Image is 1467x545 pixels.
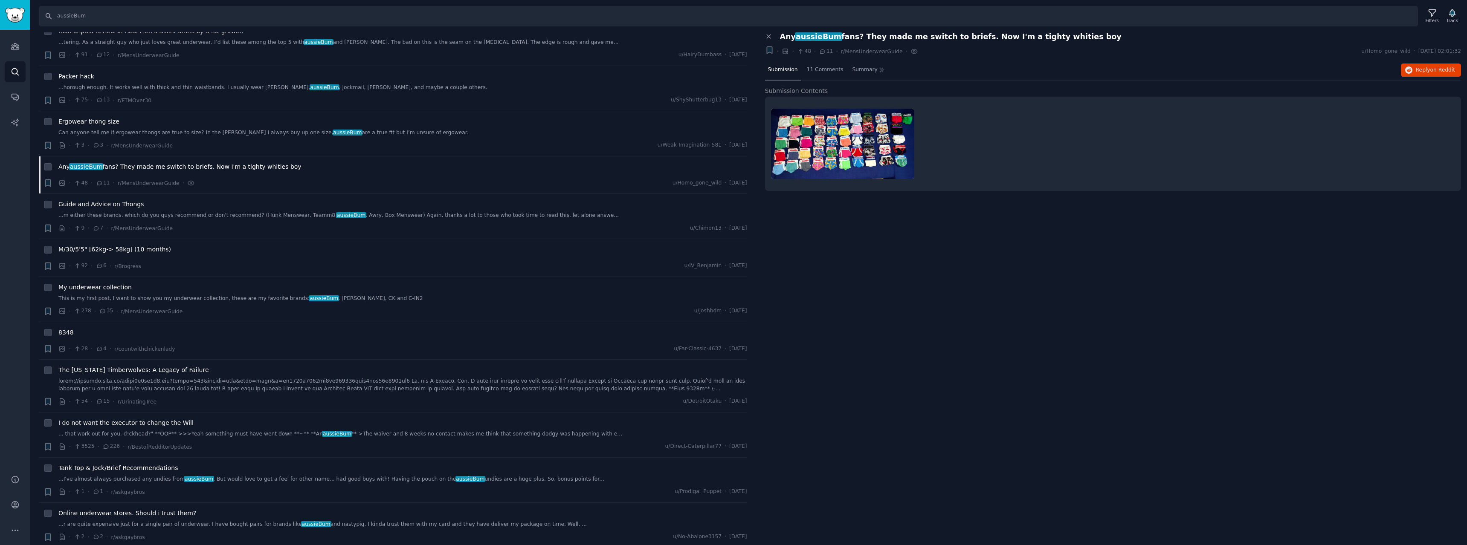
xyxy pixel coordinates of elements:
a: Guide and Advice on Thongs [58,200,144,209]
span: · [94,307,96,316]
a: Tank Top & Jock/Brief Recommendations [58,464,178,473]
span: 11 Comments [807,66,844,74]
a: ...horough enough. It works well with thick and thin waistbands. I usually wear [PERSON_NAME],aus... [58,84,747,92]
span: Any fans? They made me switch to briefs. Now I'm a tighty whities boy [780,32,1122,41]
span: aussieBum [795,32,842,41]
span: u/No-Abalone3157 [673,533,722,541]
span: aussieBum [333,130,363,136]
span: Online underwear stores. Should i trust them? [58,509,196,518]
span: · [69,533,71,542]
span: I do not want the executor to change the Will [58,418,194,427]
span: aussieBum [304,39,334,45]
span: r/MensUnderwearGuide [118,180,180,186]
a: ... that work out for you, d!ckhead?" **OOP** >>>Yeah something must have went down **~** **Anaus... [58,430,747,438]
span: 6 [96,262,107,270]
span: · [113,51,115,60]
span: · [87,224,89,233]
a: Ergowear thong size [58,117,119,126]
span: [DATE] [729,51,747,59]
span: · [725,96,726,104]
span: 3525 [74,443,95,450]
span: · [725,262,726,270]
a: 8348 [58,328,74,337]
span: · [69,179,71,187]
span: 12 [96,51,110,59]
span: · [110,344,111,353]
span: aussieBum [301,521,331,527]
span: aussieBum [336,212,366,218]
span: · [91,51,93,60]
span: r/UrinatingTree [118,399,157,405]
span: u/Far-Classic-4637 [674,345,722,353]
span: · [725,307,726,315]
span: · [69,487,71,496]
a: The [US_STATE] Timberwolves: A Legacy of Failure [58,366,209,375]
span: u/Prodigal_Puppet [675,488,722,496]
span: · [116,307,118,316]
span: · [106,141,108,150]
span: · [91,262,93,271]
span: · [725,51,726,59]
span: 1 [93,488,103,496]
span: · [113,179,115,187]
span: · [69,262,71,271]
span: aussieBum [309,295,339,301]
span: · [725,141,726,149]
span: · [91,96,93,105]
span: · [69,224,71,233]
span: · [725,533,726,541]
span: u/Homo_gone_wild [673,179,722,187]
span: u/ShyShutterbug13 [671,96,722,104]
span: Summary [852,66,877,74]
span: [DATE] [729,443,747,450]
span: r/MensUnderwearGuide [841,49,903,55]
span: · [91,179,93,187]
a: This is my first post, I want to show you my underwear collection, these are my favorite brands:a... [58,295,747,303]
span: · [777,47,779,56]
a: ...r are quite expensive just for a single pair of underwear. I have bought pairs for brands like... [58,521,747,528]
span: · [725,225,726,232]
span: · [69,397,71,406]
span: 54 [74,398,88,405]
a: lorem://ipsumdo.sita.co/adipi0e0se1d8.eiu?tempo=543&incidi=utla&etdo=magn&a=en1720a7062mi8ve96933... [58,378,747,392]
span: r/BestofRedditorUpdates [128,444,192,450]
span: · [113,96,115,105]
span: · [725,398,726,405]
span: · [836,47,838,56]
span: 28 [74,345,88,353]
span: 9 [74,225,84,232]
span: · [91,344,93,353]
div: Filters [1426,17,1439,23]
span: 2 [74,533,84,541]
span: [DATE] [729,307,747,315]
span: · [106,487,108,496]
span: u/DetroitOtaku [683,398,722,405]
span: [DATE] [729,225,747,232]
span: · [113,397,115,406]
span: r/askgaybros [111,489,145,495]
span: [DATE] [729,533,747,541]
span: 3 [93,141,103,149]
img: GummySearch logo [5,8,25,23]
span: 11 [819,48,833,55]
span: 92 [74,262,88,270]
a: M/30/5'5" [62kg-> 58kg] (10 months) [58,245,171,254]
img: Any AussieBum fans? They made me switch to briefs. Now I'm a tighty whities boy [771,109,914,179]
span: Reply [1416,66,1455,74]
a: AnyaussieBumfans? They made me switch to briefs. Now I'm a tighty whities boy [58,162,302,171]
a: Packer hack [58,72,94,81]
span: [DATE] [729,488,747,496]
span: · [87,487,89,496]
span: aussieBum [455,476,486,482]
span: Submission Contents [765,87,828,95]
a: ...I've almost always purchased any undies fromaussieBum. But would love to get a feel for other ... [58,476,747,483]
span: u/joshbdm [694,307,722,315]
span: · [725,488,726,496]
span: r/Brogress [114,263,141,269]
